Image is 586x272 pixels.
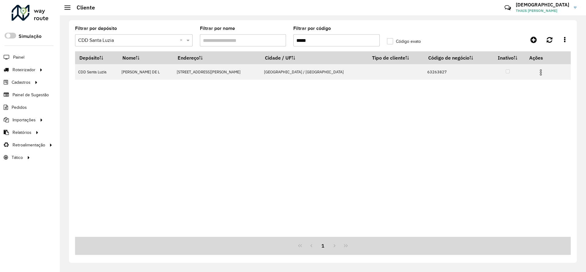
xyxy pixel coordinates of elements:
[13,117,36,123] span: Importações
[368,51,424,64] th: Tipo de cliente
[174,51,261,64] th: Endereço
[12,154,23,161] span: Tático
[200,25,235,32] label: Filtrar por nome
[261,64,368,80] td: [GEOGRAPHIC_DATA] / [GEOGRAPHIC_DATA]
[75,51,118,64] th: Depósito
[13,129,31,136] span: Relatórios
[490,51,525,64] th: Inativo
[174,64,261,80] td: [STREET_ADDRESS][PERSON_NAME]
[424,64,490,80] td: 63263827
[118,51,174,64] th: Nome
[501,1,514,14] a: Contato Rápido
[180,37,185,44] span: Clear all
[118,64,174,80] td: [PERSON_NAME] DE L
[516,8,569,13] span: THAIS [PERSON_NAME]
[516,2,569,8] h3: [DEMOGRAPHIC_DATA]
[424,51,490,64] th: Código de negócio
[13,67,35,73] span: Roteirizador
[71,4,95,11] h2: Cliente
[387,38,421,45] label: Código exato
[13,142,45,148] span: Retroalimentação
[293,25,331,32] label: Filtrar por código
[525,51,562,64] th: Ações
[261,51,368,64] th: Cidade / UF
[12,104,27,111] span: Pedidos
[12,79,31,86] span: Cadastros
[75,25,117,32] label: Filtrar por depósito
[75,64,118,80] td: CDD Santa Luzia
[19,33,42,40] label: Simulação
[317,240,329,252] button: 1
[13,54,24,61] span: Painel
[13,92,49,98] span: Painel de Sugestão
